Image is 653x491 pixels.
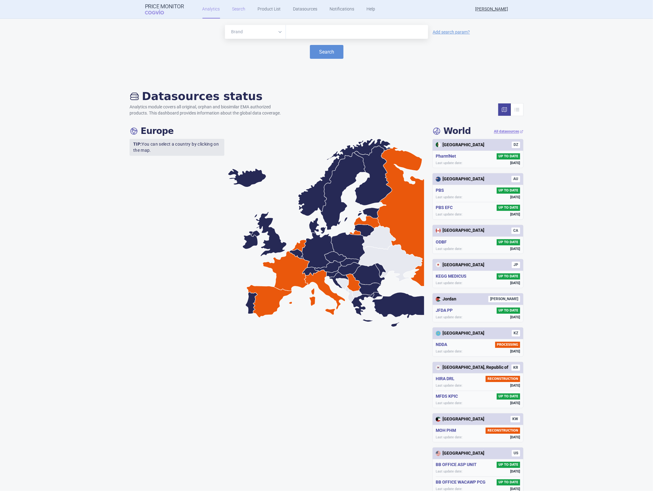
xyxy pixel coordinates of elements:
[436,451,441,456] img: United States
[436,416,484,422] div: [GEOGRAPHIC_DATA]
[436,176,484,182] div: [GEOGRAPHIC_DATA]
[436,228,441,233] img: Canada
[436,428,459,434] h5: MOH PHM
[145,3,184,10] strong: Price Monitor
[510,247,520,251] span: [DATE]
[512,262,520,268] span: JP
[310,45,343,59] button: Search
[497,462,520,468] span: UP TO DATE
[436,315,463,320] span: Last update date:
[436,247,463,251] span: Last update date:
[436,450,484,457] div: [GEOGRAPHIC_DATA]
[436,364,508,371] div: [GEOGRAPHIC_DATA], Republic of
[510,401,520,405] span: [DATE]
[511,416,520,422] span: KW
[432,126,471,136] h4: World
[512,142,520,148] span: DZ
[511,364,520,371] span: KR
[494,129,523,134] a: All datasources
[436,462,479,468] h5: BB OFFICE ASP UNIT
[436,365,441,370] img: Korea, Republic of
[436,393,460,400] h5: MFDS KPIC
[495,342,520,348] span: PROCESSING
[510,349,520,354] span: [DATE]
[436,177,441,182] img: Australia
[510,281,520,285] span: [DATE]
[436,153,459,159] h5: Pharm'Net
[436,142,484,148] div: [GEOGRAPHIC_DATA]
[436,383,463,388] span: Last update date:
[488,296,520,302] span: [PERSON_NAME]
[486,428,520,434] span: RECONSTRUCTION
[510,161,520,165] span: [DATE]
[510,195,520,199] span: [DATE]
[436,401,463,405] span: Last update date:
[511,227,520,234] span: CA
[497,187,520,194] span: UP TO DATE
[436,308,455,314] h5: JFDA PP
[497,239,520,245] span: UP TO DATE
[497,153,520,159] span: UP TO DATE
[436,417,441,422] img: Kuwait
[436,142,441,147] img: Algeria
[510,212,520,217] span: [DATE]
[130,90,287,103] h2: Datasources status
[436,342,450,348] h5: NDDA
[436,296,456,302] div: Jordan
[436,239,449,245] h5: ODBF
[497,205,520,211] span: UP TO DATE
[510,435,520,440] span: [DATE]
[436,331,441,336] img: Kazakhstan
[436,376,457,382] h5: HIRA DRL
[433,30,470,34] a: Add search param?
[436,469,463,474] span: Last update date:
[436,161,463,165] span: Last update date:
[497,393,520,400] span: UP TO DATE
[497,273,520,280] span: UP TO DATE
[130,139,224,156] p: You can select a country by clicking on the map.
[436,297,441,302] img: Jordan
[510,383,520,388] span: [DATE]
[511,176,520,182] span: AU
[497,479,520,485] span: UP TO DATE
[130,126,174,136] h4: Europe
[145,3,184,15] a: Price MonitorCOGVIO
[512,330,520,336] span: KZ
[436,205,455,211] h5: PBS EFC
[436,195,463,199] span: Last update date:
[510,315,520,320] span: [DATE]
[436,227,484,234] div: [GEOGRAPHIC_DATA]
[436,262,441,267] img: Japan
[512,450,520,457] span: US
[133,142,142,147] strong: TIP:
[497,308,520,314] span: UP TO DATE
[486,376,520,382] span: RECONSTRUCTION
[436,330,484,336] div: [GEOGRAPHIC_DATA]
[436,212,463,217] span: Last update date:
[145,10,173,14] span: COGVIO
[436,262,484,268] div: [GEOGRAPHIC_DATA]
[436,187,447,194] h5: PBS
[436,479,488,485] h5: BB OFFICE WACAWP PCG
[436,435,463,440] span: Last update date:
[436,349,463,354] span: Last update date:
[130,104,287,116] p: Analytics module covers all original, orphan and biosimilar EMA authorized products. This dashboa...
[436,273,469,280] h5: KEGG MEDICUS
[510,469,520,474] span: [DATE]
[436,281,463,285] span: Last update date:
